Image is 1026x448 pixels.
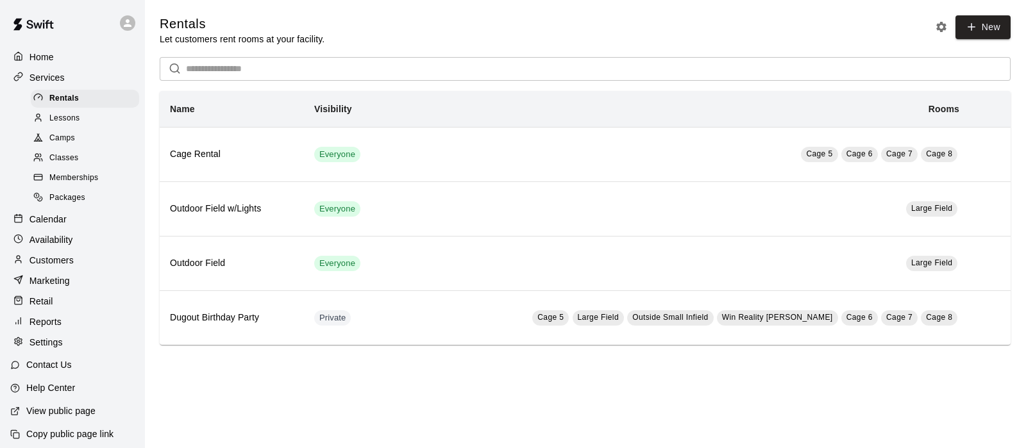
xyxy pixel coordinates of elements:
[170,311,294,325] h6: Dugout Birthday Party
[31,149,139,167] div: Classes
[537,313,564,322] span: Cage 5
[49,192,85,204] span: Packages
[314,256,360,271] div: This service is visible to all of your customers
[170,256,294,270] h6: Outdoor Field
[26,404,96,417] p: View public page
[170,147,294,162] h6: Cage Rental
[160,91,1011,345] table: simple table
[29,274,70,287] p: Marketing
[578,313,619,322] span: Large Field
[31,188,144,208] a: Packages
[10,68,134,87] a: Services
[926,313,952,322] span: Cage 8
[10,230,134,249] a: Availability
[926,149,952,158] span: Cage 8
[26,381,75,394] p: Help Center
[49,92,79,105] span: Rentals
[314,149,360,161] span: Everyone
[10,292,134,311] a: Retail
[955,15,1011,39] a: New
[26,358,72,371] p: Contact Us
[29,295,53,308] p: Retail
[31,129,139,147] div: Camps
[632,313,708,322] span: Outside Small Infield
[49,132,75,145] span: Camps
[314,312,351,324] span: Private
[31,110,139,128] div: Lessons
[31,108,144,128] a: Lessons
[10,271,134,290] a: Marketing
[929,104,959,114] b: Rooms
[29,254,74,267] p: Customers
[160,15,324,33] h5: Rentals
[10,47,134,67] a: Home
[846,149,873,158] span: Cage 6
[170,104,195,114] b: Name
[29,233,73,246] p: Availability
[29,315,62,328] p: Reports
[846,313,873,322] span: Cage 6
[31,149,144,169] a: Classes
[49,112,80,125] span: Lessons
[29,213,67,226] p: Calendar
[722,313,833,322] span: Win Reality [PERSON_NAME]
[10,251,134,270] a: Customers
[31,90,139,108] div: Rentals
[31,129,144,149] a: Camps
[31,189,139,207] div: Packages
[886,149,912,158] span: Cage 7
[160,33,324,46] p: Let customers rent rooms at your facility.
[911,204,952,213] span: Large Field
[314,203,360,215] span: Everyone
[10,333,134,352] a: Settings
[886,313,912,322] span: Cage 7
[314,104,352,114] b: Visibility
[26,427,114,440] p: Copy public page link
[29,51,54,63] p: Home
[31,169,139,187] div: Memberships
[806,149,832,158] span: Cage 5
[314,258,360,270] span: Everyone
[29,336,63,349] p: Settings
[10,312,134,331] a: Reports
[29,71,65,84] p: Services
[932,17,951,37] button: Rental settings
[31,169,144,188] a: Memberships
[911,258,952,267] span: Large Field
[49,152,78,165] span: Classes
[314,310,351,326] div: This service is hidden, and can only be accessed via a direct link
[314,201,360,217] div: This service is visible to all of your customers
[170,202,294,216] h6: Outdoor Field w/Lights
[314,147,360,162] div: This service is visible to all of your customers
[49,172,98,185] span: Memberships
[10,210,134,229] a: Calendar
[31,88,144,108] a: Rentals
